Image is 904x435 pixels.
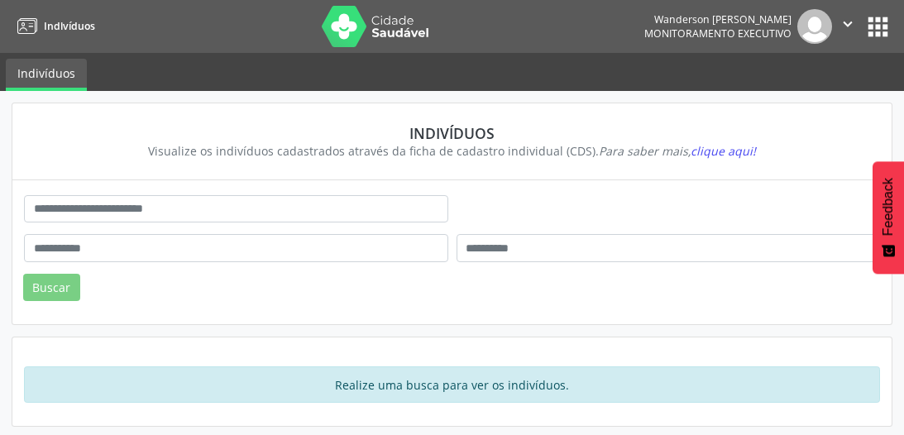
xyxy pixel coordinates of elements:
span: Feedback [881,178,896,236]
span: clique aqui! [691,143,756,159]
i: Para saber mais, [599,143,756,159]
span: Monitoramento Executivo [644,26,792,41]
a: Indivíduos [6,59,87,91]
span: Indivíduos [44,19,95,33]
div: Wanderson [PERSON_NAME] [644,12,792,26]
div: Indivíduos [36,124,868,142]
div: Visualize os indivíduos cadastrados através da ficha de cadastro individual (CDS). [36,142,868,160]
button:  [832,9,863,44]
img: img [797,9,832,44]
button: Feedback - Mostrar pesquisa [873,161,904,274]
button: apps [863,12,892,41]
i:  [839,15,857,33]
a: Indivíduos [12,12,95,40]
div: Realize uma busca para ver os indivíduos. [24,366,880,403]
button: Buscar [23,274,80,302]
